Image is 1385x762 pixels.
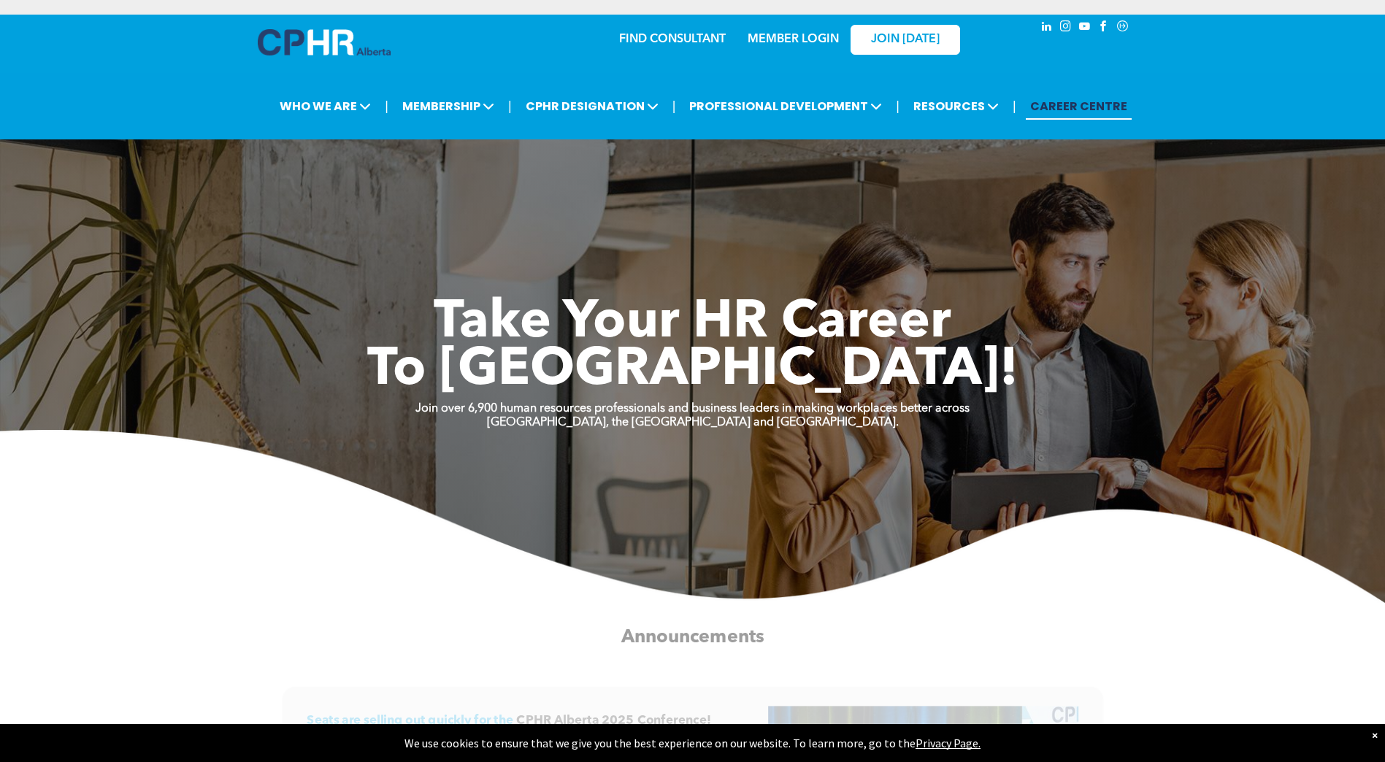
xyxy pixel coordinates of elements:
li: | [896,91,899,121]
span: JOIN [DATE] [871,33,940,47]
span: PROFESSIONAL DEVELOPMENT [685,93,886,120]
span: CPHR Alberta 2025 Conference! [516,714,710,726]
li: | [508,91,512,121]
div: Dismiss notification [1372,728,1378,742]
li: | [1013,91,1016,121]
strong: [GEOGRAPHIC_DATA], the [GEOGRAPHIC_DATA] and [GEOGRAPHIC_DATA]. [487,417,899,428]
a: CAREER CENTRE [1026,93,1132,120]
li: | [385,91,388,121]
li: | [672,91,676,121]
a: Social network [1115,18,1131,38]
strong: Join over 6,900 human resources professionals and business leaders in making workplaces better ac... [415,403,970,415]
span: To [GEOGRAPHIC_DATA]! [367,345,1018,397]
a: Privacy Page. [916,736,981,750]
a: JOIN [DATE] [851,25,960,55]
img: A blue and white logo for cp alberta [258,29,391,55]
a: facebook [1096,18,1112,38]
a: instagram [1058,18,1074,38]
span: CPHR DESIGNATION [521,93,663,120]
span: Seats are selling out quickly for the [307,714,513,726]
span: MEMBERSHIP [398,93,499,120]
span: WHO WE ARE [275,93,375,120]
span: RESOURCES [909,93,1003,120]
span: Announcements [621,628,764,646]
span: Take Your HR Career [434,297,951,350]
a: youtube [1077,18,1093,38]
a: MEMBER LOGIN [748,34,839,45]
a: linkedin [1039,18,1055,38]
a: FIND CONSULTANT [619,34,726,45]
